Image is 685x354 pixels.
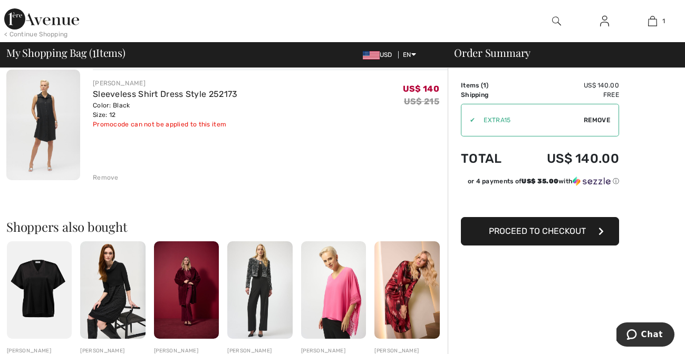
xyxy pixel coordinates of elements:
img: V-Neck Embroidered Pullover Style 251095 [301,241,366,339]
span: EN [403,51,416,58]
a: Sign In [592,15,618,28]
div: Order Summary [441,47,679,58]
input: Promo code [475,104,584,136]
span: US$ 35.00 [522,178,558,185]
span: 1 [662,16,665,26]
td: Shipping [461,90,518,100]
img: V-Neck Satin Pullover Style 253921 [7,241,72,339]
div: Remove [93,173,119,182]
td: Items ( ) [461,81,518,90]
span: 1 [92,45,96,58]
a: 1 [629,15,676,27]
img: Knee-Length Bodycon Dress Style 254124 [374,241,439,339]
img: My Bag [648,15,657,27]
iframe: Opens a widget where you can chat to one of our agents [616,322,674,349]
td: Total [461,141,518,176]
img: My Info [600,15,609,27]
img: US Dollar [363,51,380,60]
td: US$ 140.00 [518,141,619,176]
div: [PERSON_NAME] [93,78,238,88]
div: < Continue Shopping [4,29,68,39]
h2: Shoppers also bought [6,220,448,233]
a: Sleeveless Shirt Dress Style 252173 [93,89,238,99]
div: or 4 payments ofUS$ 35.00withSezzle Click to learn more about Sezzle [461,176,619,190]
span: US$ 140 [403,84,439,94]
img: search the website [552,15,561,27]
td: US$ 140.00 [518,81,619,90]
span: Remove [584,115,610,125]
div: ✔ [461,115,475,125]
span: Proceed to Checkout [489,226,586,236]
div: Promocode can not be applied to this item [93,120,238,129]
span: 1 [483,82,486,89]
div: Color: Black Size: 12 [93,101,238,120]
iframe: PayPal-paypal [461,190,619,213]
span: My Shopping Bag ( Items) [6,47,126,58]
img: Sleeveless Shirt Dress Style 252173 [6,70,80,180]
img: Chic Long Overcoat Style 243902 [154,241,219,339]
td: Free [518,90,619,100]
img: High-Waisted Wide-Leg Trousers Style 254100 [227,241,292,339]
div: or 4 payments of with [468,176,619,186]
button: Proceed to Checkout [461,217,619,245]
s: US$ 215 [404,96,439,106]
img: Sezzle [573,176,611,186]
img: 1ère Avenue [4,8,79,29]
span: USD [363,51,397,58]
img: Knee-Length A-Line Dress Style 243114 [80,241,145,339]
